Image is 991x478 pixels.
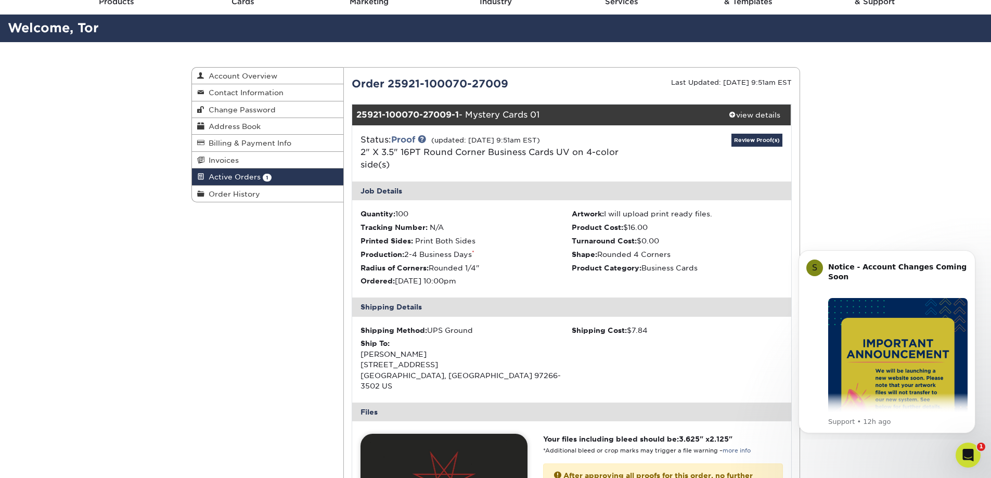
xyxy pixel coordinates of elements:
span: Contact Information [204,88,284,97]
a: Review Proof(s) [731,134,782,147]
li: [DATE] 10:00pm [361,276,572,286]
div: Order 25921-100070-27009 [344,76,572,92]
a: Contact Information [192,84,344,101]
strong: Ship To: [361,339,390,347]
strong: Production: [361,250,404,259]
iframe: Intercom live chat [956,443,981,468]
span: Active Orders [204,173,261,181]
strong: Quantity: [361,210,395,218]
div: UPS Ground [361,325,572,335]
a: Address Book [192,118,344,135]
a: Invoices [192,152,344,169]
a: Billing & Payment Info [192,135,344,151]
span: Order History [204,190,260,198]
span: N/A [430,223,444,231]
span: 3.625 [679,435,700,443]
iframe: Intercom notifications message [783,241,991,440]
div: - Mystery Cards 01 [352,105,718,125]
a: Active Orders 1 [192,169,344,185]
span: Billing & Payment Info [204,139,291,147]
div: Status: [353,134,645,171]
strong: Shipping Method: [361,326,427,334]
strong: Radius of Corners: [361,264,429,272]
strong: Artwork: [572,210,604,218]
span: Address Book [204,122,261,131]
strong: Product Category: [572,264,641,272]
span: Invoices [204,156,239,164]
strong: Printed Sides: [361,237,413,245]
strong: Shipping Cost: [572,326,627,334]
li: Business Cards [572,263,783,273]
small: (updated: [DATE] 9:51am EST) [431,136,540,144]
div: view details [718,110,791,120]
a: Order History [192,186,344,202]
span: Change Password [204,106,276,114]
span: 2.125 [710,435,729,443]
span: 1 [977,443,985,451]
div: [PERSON_NAME] [STREET_ADDRESS] [GEOGRAPHIC_DATA], [GEOGRAPHIC_DATA] 97266-3502 US [361,338,572,391]
strong: Turnaround Cost: [572,237,637,245]
strong: Product Cost: [572,223,623,231]
a: view details [718,105,791,125]
a: Change Password [192,101,344,118]
span: Account Overview [204,72,277,80]
div: Job Details [352,182,791,200]
li: $0.00 [572,236,783,246]
li: I will upload print ready files. [572,209,783,219]
li: Rounded 1/4" [361,263,572,273]
strong: 25921-100070-27009-1 [356,110,459,120]
li: 100 [361,209,572,219]
a: 2" X 3.5" 16PT Round Corner Business Cards UV on 4-color side(s) [361,147,619,170]
span: Print Both Sides [415,237,475,245]
div: Files [352,403,791,421]
div: $7.84 [572,325,783,335]
a: more info [723,447,751,454]
a: Proof [391,135,415,145]
li: $16.00 [572,222,783,232]
strong: Shape: [572,250,597,259]
li: 2-4 Business Days [361,249,572,260]
div: Shipping Details [352,298,791,316]
small: *Additional bleed or crop marks may trigger a file warning – [543,447,751,454]
a: Account Overview [192,68,344,84]
li: Rounded 4 Corners [572,249,783,260]
small: Last Updated: [DATE] 9:51am EST [671,79,792,86]
strong: Your files including bleed should be: " x " [543,435,732,443]
strong: Tracking Number: [361,223,428,231]
span: 1 [263,174,272,182]
strong: Ordered: [361,277,395,285]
